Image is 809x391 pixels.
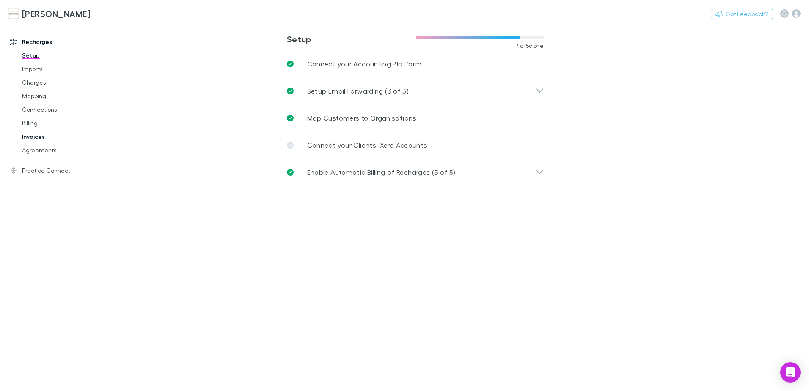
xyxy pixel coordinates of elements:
[280,132,551,159] a: Connect your Clients’ Xero Accounts
[14,49,114,62] a: Setup
[14,89,114,103] a: Mapping
[516,42,544,49] span: 4 of 5 done
[3,3,95,24] a: [PERSON_NAME]
[711,9,773,19] button: Got Feedback?
[8,8,19,19] img: Hales Douglass's Logo
[22,8,90,19] h3: [PERSON_NAME]
[280,159,551,186] div: Enable Automatic Billing of Recharges (5 of 5)
[14,116,114,130] a: Billing
[780,362,801,383] div: Open Intercom Messenger
[280,77,551,105] div: Setup Email Forwarding (3 of 3)
[2,35,114,49] a: Recharges
[2,164,114,177] a: Practice Connect
[14,62,114,76] a: Imports
[14,76,114,89] a: Charges
[14,143,114,157] a: Agreements
[307,167,456,177] p: Enable Automatic Billing of Recharges (5 of 5)
[307,140,427,150] p: Connect your Clients’ Xero Accounts
[287,34,416,44] h3: Setup
[14,103,114,116] a: Connections
[280,50,551,77] a: Connect your Accounting Platform
[307,86,409,96] p: Setup Email Forwarding (3 of 3)
[307,59,422,69] p: Connect your Accounting Platform
[280,105,551,132] a: Map Customers to Organisations
[14,130,114,143] a: Invoices
[307,113,416,123] p: Map Customers to Organisations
